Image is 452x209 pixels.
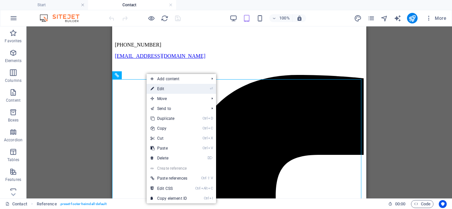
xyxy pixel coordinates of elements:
button: 100% [269,14,293,22]
span: Add content [147,74,206,84]
a: ⌦Delete [147,153,191,163]
nav: breadcrumb [37,200,107,208]
i: ⌦ [207,156,213,160]
button: publish [407,13,418,23]
span: [EMAIL_ADDRESS][DOMAIN_NAME] [3,27,93,32]
h6: Session time [388,200,406,208]
span: More [426,15,446,21]
a: Create reference [147,163,216,173]
a: CtrlVPaste [147,143,191,153]
a: Click to cancel selection. Double-click to open Pages [5,200,27,208]
i: V [208,146,213,150]
i: Ctrl [204,196,209,200]
i: Ctrl [201,176,206,180]
button: Code [411,200,433,208]
span: Code [414,200,430,208]
i: Ctrl [203,126,208,130]
a: CtrlXCut [147,133,191,143]
i: I [209,196,213,200]
p: Tables [7,157,19,162]
a: CtrlDDuplicate [147,114,191,123]
button: More [423,13,449,23]
i: Design (Ctrl+Alt+Y) [354,15,362,22]
h4: Contact [88,1,176,9]
p: Boxes [8,118,19,123]
i: C [208,126,213,130]
button: reload [160,14,168,22]
button: pages [367,14,375,22]
span: [PHONE_NUMBER] [3,16,49,21]
p: Features [5,177,21,182]
a: CtrlICopy element ID [147,193,191,203]
i: C [208,186,213,191]
h6: 100% [279,14,290,22]
button: Usercentrics [439,200,447,208]
button: Click here to leave preview mode and continue editing [147,14,155,22]
button: text_generator [394,14,402,22]
img: Editor Logo [38,14,88,22]
span: : [400,201,401,206]
i: Reload page [161,15,168,22]
i: Navigator [381,15,388,22]
i: Ctrl [203,146,208,150]
p: Content [6,98,21,103]
span: 00 00 [395,200,405,208]
i: Ctrl [203,116,208,121]
i: AI Writer [394,15,401,22]
i: On resize automatically adjust zoom level to fit chosen device. [296,15,302,21]
i: Publish [408,15,416,22]
i: V [211,176,213,180]
span: Click to select. Double-click to edit [37,200,57,208]
button: navigator [381,14,388,22]
p: Favorites [5,38,22,44]
i: X [208,136,213,140]
p: Columns [5,78,22,83]
i: ⇧ [207,176,210,180]
p: Accordion [4,137,23,143]
i: Ctrl [203,136,208,140]
i: Ctrl [195,186,201,191]
i: Alt [201,186,208,191]
button: design [354,14,362,22]
i: D [208,116,213,121]
i: ⏎ [210,87,213,91]
i: Pages (Ctrl+Alt+S) [367,15,375,22]
p: Elements [5,58,22,63]
a: Ctrl⇧VPaste references [147,173,191,183]
span: Move [147,94,206,104]
a: CtrlAltCEdit CSS [147,184,191,193]
a: Send to [147,104,206,114]
span: . preset-footer-heimdall-default [60,200,107,208]
a: CtrlCCopy [147,123,191,133]
a: ⏎Edit [147,84,191,94]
